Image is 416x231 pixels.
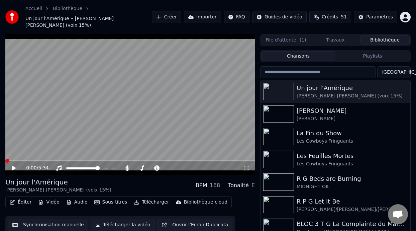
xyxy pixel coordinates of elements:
div: BLOC 3 T G La Complainte du Maréchal [PERSON_NAME] [297,219,408,229]
div: [PERSON_NAME]/[PERSON_NAME]/[PERSON_NAME] THE BEATLES (voix 30%) [297,206,408,213]
span: 5:34 [38,165,48,171]
div: MIDNIGHT OIL [297,183,408,190]
button: Importer [184,11,221,23]
div: [PERSON_NAME] [PERSON_NAME] (voix 15%) [5,187,111,194]
div: La Fin du Show [297,129,408,138]
button: Synchronisation manuelle [8,219,88,231]
div: Un jour l'Amérique [297,83,408,93]
a: Accueil [25,5,42,12]
button: File d'attente [261,35,311,45]
div: R P G Let It Be [297,197,408,206]
button: Crédits51 [309,11,351,23]
button: Travaux [311,35,360,45]
div: / [26,165,42,171]
div: Ouvrir le chat [388,204,408,224]
span: ( 1 ) [300,37,306,44]
div: Les Feuilles Mortes [297,151,408,161]
button: Vidéo [35,198,62,207]
button: Télécharger la vidéo [91,219,155,231]
nav: breadcrumb [25,5,152,29]
button: Audio [64,198,90,207]
button: Éditer [7,198,34,207]
div: R G Beds are Burning [297,174,408,183]
div: [PERSON_NAME] [PERSON_NAME] (voix 15%) [297,93,408,99]
span: Crédits [322,14,338,20]
div: Bibliothèque cloud [184,199,227,206]
button: Télécharger [131,198,172,207]
div: [PERSON_NAME] [297,106,408,115]
button: Playlists [335,51,410,61]
div: Tonalité [228,181,249,189]
button: Sous-titres [92,198,130,207]
div: Paramètres [366,14,393,20]
span: 0:00 [26,165,36,171]
div: Un jour l'Amérique [5,177,111,187]
button: Créer [152,11,181,23]
button: FAQ [224,11,249,23]
button: Guides de vidéo [252,11,307,23]
div: BPM [196,181,207,189]
button: Ouvrir l'Ecran Duplicata [157,219,232,231]
div: Les Cowboys Fringuants [297,161,408,167]
div: [PERSON_NAME] [297,115,408,122]
span: 51 [341,14,347,20]
img: youka [5,10,19,24]
button: Bibliothèque [360,35,410,45]
button: Paramètres [354,11,397,23]
div: 168 [210,181,220,189]
a: Bibliothèque [53,5,82,12]
button: Chansons [261,51,335,61]
div: E [251,181,255,189]
div: Les Cowboys Fringuants [297,138,408,145]
span: Un jour l'Amérique • [PERSON_NAME] [PERSON_NAME] (voix 15%) [25,15,152,29]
